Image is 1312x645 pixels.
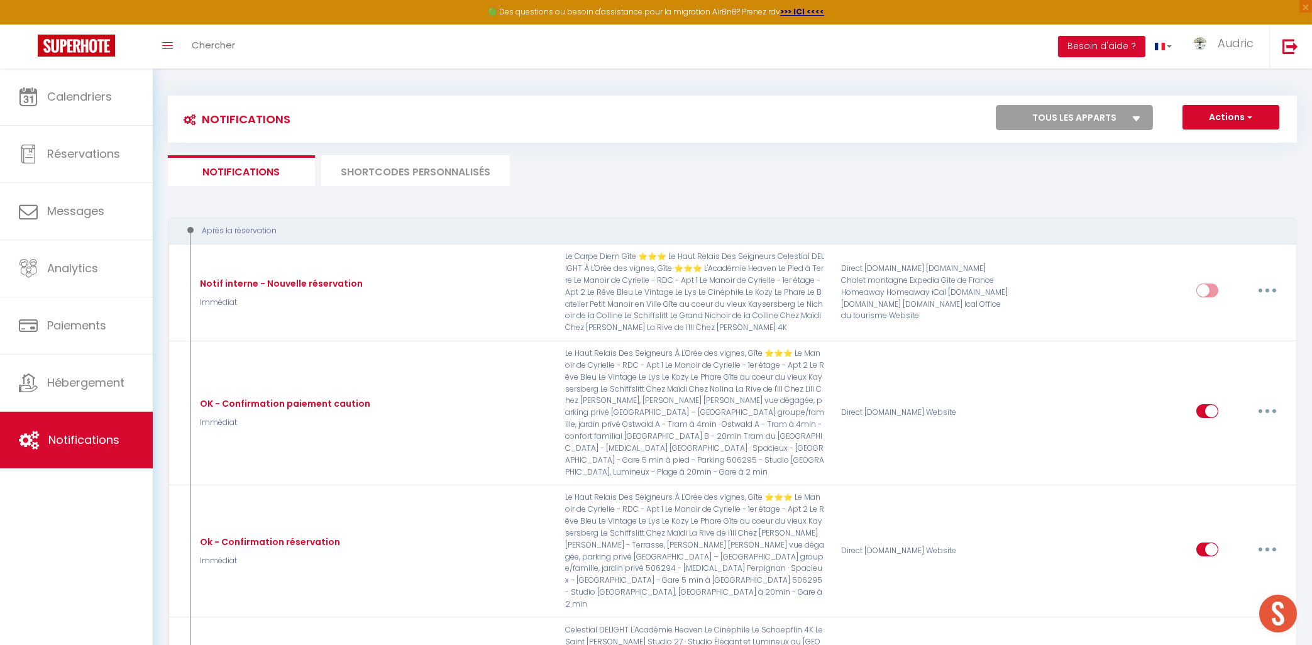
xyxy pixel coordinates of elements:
button: Actions [1182,105,1279,130]
span: Réservations [47,146,120,162]
div: OK - Confirmation paiement caution [197,397,370,411]
img: Super Booking [38,35,115,57]
p: Le Carpe Diem Gîte ⭐⭐⭐ Le Haut Relais Des Seigneurs Celestial DELIGHT À L'Orée des vignes, Gîte ⭐... [557,251,834,334]
h3: Notifications [177,105,290,133]
img: logout [1282,38,1298,54]
span: Hébergement [47,375,124,390]
p: Le Haut Relais Des Seigneurs À L'Orée des vignes, Gîte ⭐⭐⭐ Le Manoir de Cyrielle - RDC - Apt 1 Le... [557,348,834,478]
span: Notifications [48,432,119,448]
div: Ouvrir le chat [1259,595,1297,632]
div: Direct [DOMAIN_NAME] Website [833,492,1017,610]
a: >>> ICI <<<< [780,6,824,17]
p: Immédiat [197,555,340,567]
span: Paiements [47,317,106,333]
button: Besoin d'aide ? [1058,36,1145,57]
div: Après la réservation [180,225,1264,237]
p: Immédiat [197,417,370,429]
span: Analytics [47,260,98,276]
a: ... Audric [1181,25,1269,69]
li: SHORTCODES PERSONNALISÉS [321,155,510,186]
div: Direct [DOMAIN_NAME] [DOMAIN_NAME] Chalet montagne Expedia Gite de France Homeaway Homeaway iCal ... [833,251,1017,334]
p: Le Haut Relais Des Seigneurs À L'Orée des vignes, Gîte ⭐⭐⭐ Le Manoir de Cyrielle - RDC - Apt 1 Le... [557,492,834,610]
a: Chercher [182,25,245,69]
span: Chercher [192,38,235,52]
span: Messages [47,203,104,219]
span: Audric [1218,35,1254,51]
li: Notifications [168,155,315,186]
span: Calendriers [47,89,112,104]
div: Notif interne - Nouvelle réservation [197,277,363,290]
p: Immédiat [197,297,363,309]
img: ... [1191,36,1210,52]
div: Ok - Confirmation réservation [197,535,340,549]
div: Direct [DOMAIN_NAME] Website [833,348,1017,478]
